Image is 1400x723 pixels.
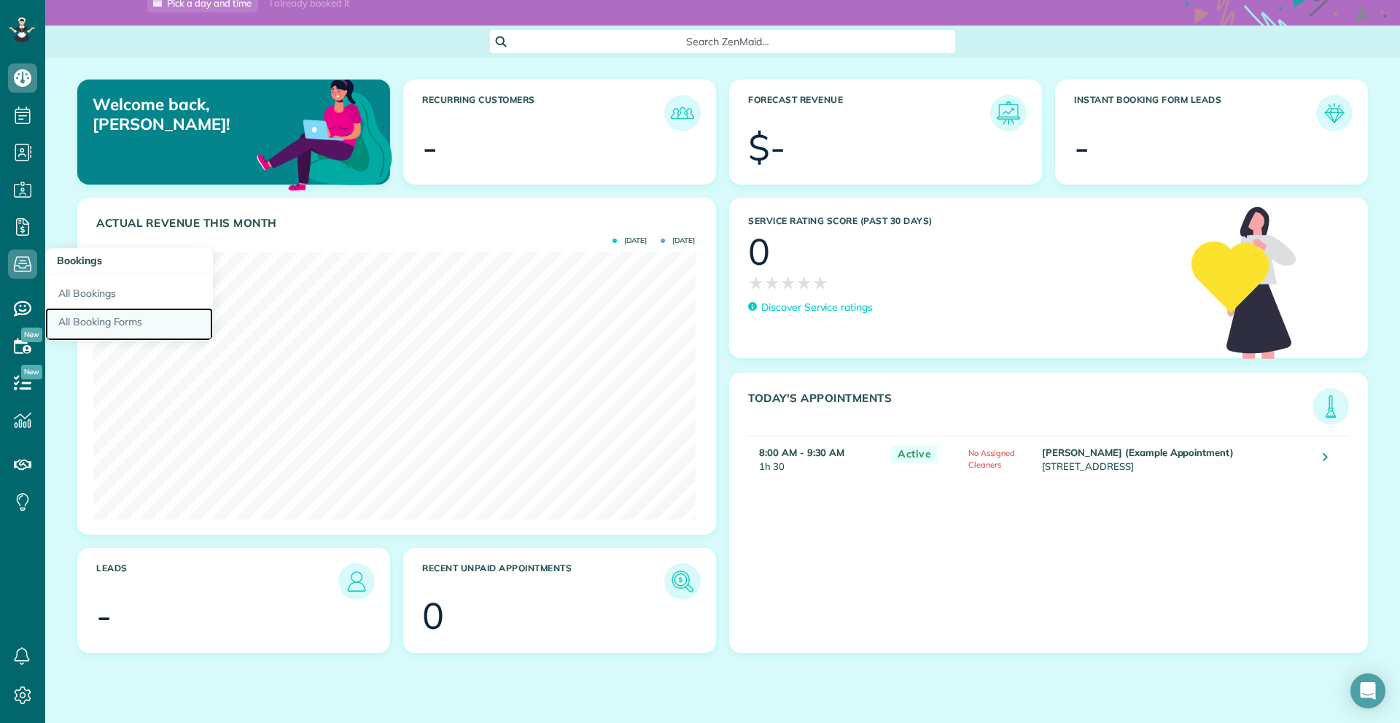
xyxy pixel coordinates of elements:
[1320,98,1349,128] img: icon_form_leads-04211a6a04a5b2264e4ee56bc0799ec3eb69b7e499cbb523a139df1d13a81ae0.png
[21,365,42,379] span: New
[96,563,338,600] h3: Leads
[1042,446,1234,458] strong: [PERSON_NAME] (Example Appointment)
[422,563,664,600] h3: Recent unpaid appointments
[96,217,701,230] h3: Actual Revenue this month
[1350,673,1385,708] div: Open Intercom Messenger
[812,270,828,295] span: ★
[780,270,796,295] span: ★
[342,567,371,596] img: icon_leads-1bed01f49abd5b7fead27621c3d59655bb73ed531f8eeb49469d10e621d6b896.png
[422,598,444,634] div: 0
[796,270,812,295] span: ★
[994,98,1023,128] img: icon_forecast_revenue-8c13a41c7ed35a8dcfafea3cbb826a0462acb37728057bba2d056411b612bbbe.png
[96,598,112,634] div: -
[1074,129,1089,166] div: -
[748,129,785,166] div: $-
[21,328,42,342] span: New
[748,216,1177,226] h3: Service Rating score (past 30 days)
[422,129,437,166] div: -
[1316,392,1345,421] img: icon_todays_appointments-901f7ab196bb0bea1936b74009e4eb5ffbc2d2711fa7634e0d609ed5ef32b18b.png
[759,446,844,458] strong: 8:00 AM - 9:30 AM
[748,233,770,270] div: 0
[748,436,883,482] td: 1h 30
[422,95,664,131] h3: Recurring Customers
[748,95,990,131] h3: Forecast Revenue
[668,98,697,128] img: icon_recurring_customers-cf858462ba22bcd05b5a5880d41d6543d210077de5bb9ebc9590e49fd87d84ed.png
[761,300,873,315] p: Discover Service ratings
[968,448,1015,470] span: No Assigned Cleaners
[668,567,697,596] img: icon_unpaid_appointments-47b8ce3997adf2238b356f14209ab4cced10bd1f174958f3ca8f1d0dd7fffeee.png
[45,274,213,308] a: All Bookings
[764,270,780,295] span: ★
[1038,436,1312,482] td: [STREET_ADDRESS]
[93,95,290,134] p: Welcome back, [PERSON_NAME]!
[57,254,102,267] span: Bookings
[748,270,764,295] span: ★
[661,237,695,244] span: [DATE]
[748,392,1312,425] h3: Today's Appointments
[254,63,395,204] img: dashboard_welcome-42a62b7d889689a78055ac9021e634bf52bae3f8056760290aed330b23ab8690.png
[45,308,213,341] a: All Booking Forms
[1074,95,1316,131] h3: Instant Booking Form Leads
[612,237,647,244] span: [DATE]
[890,445,938,463] span: Active
[748,300,873,315] a: Discover Service ratings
